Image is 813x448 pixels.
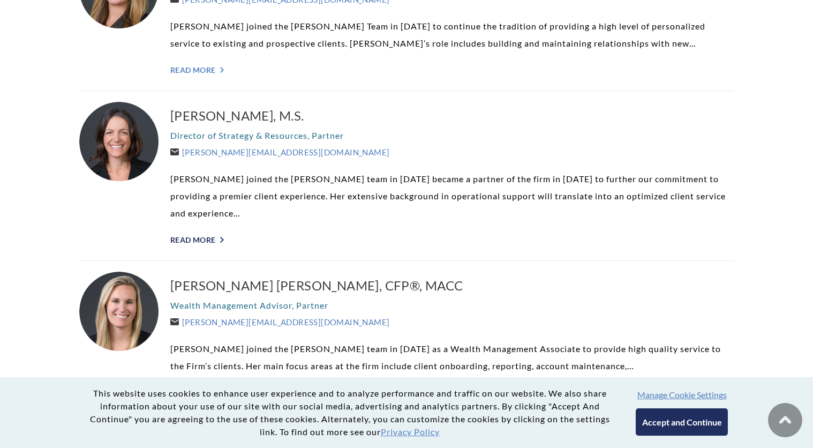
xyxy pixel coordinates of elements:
[170,127,734,144] p: Director of Strategy & Resources, Partner
[170,65,734,74] a: Read More ">
[637,390,727,400] button: Manage Cookie Settings
[381,427,440,437] a: Privacy Policy
[170,297,734,314] p: Wealth Management Advisor, Partner
[85,387,614,438] p: This website uses cookies to enhance user experience and to analyze performance and traffic on ou...
[170,18,734,52] p: [PERSON_NAME] joined the [PERSON_NAME] Team in [DATE] to continue the tradition of providing a hi...
[170,147,389,157] a: [PERSON_NAME][EMAIL_ADDRESS][DOMAIN_NAME]
[636,408,727,436] button: Accept and Continue
[170,340,734,375] p: [PERSON_NAME] joined the [PERSON_NAME] team in [DATE] as a Wealth Management Associate to provide...
[170,317,389,327] a: [PERSON_NAME][EMAIL_ADDRESS][DOMAIN_NAME]
[170,170,734,222] p: [PERSON_NAME] joined the [PERSON_NAME] team in [DATE] became a partner of the firm in [DATE] to f...
[170,277,734,294] a: [PERSON_NAME] [PERSON_NAME], CFP®, MACC
[170,235,734,244] a: Read More ">
[170,107,734,124] a: [PERSON_NAME], M.S.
